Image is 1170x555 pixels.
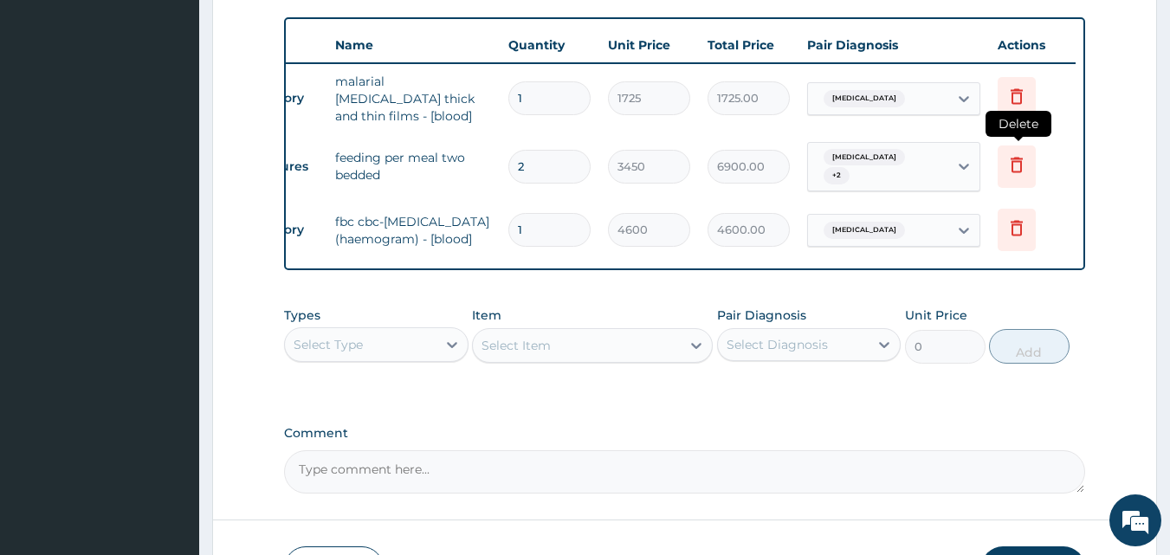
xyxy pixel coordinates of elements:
[717,307,806,324] label: Pair Diagnosis
[824,90,905,107] span: [MEDICAL_DATA]
[326,64,500,133] td: malarial [MEDICAL_DATA] thick and thin films - [blood]
[9,371,330,431] textarea: Type your message and hit 'Enter'
[699,28,798,62] th: Total Price
[32,87,70,130] img: d_794563401_company_1708531726252_794563401
[472,307,501,324] label: Item
[986,111,1051,137] span: Delete
[824,149,905,166] span: [MEDICAL_DATA]
[326,204,500,256] td: fbc cbc-[MEDICAL_DATA] (haemogram) - [blood]
[599,28,699,62] th: Unit Price
[989,28,1076,62] th: Actions
[326,28,500,62] th: Name
[500,28,599,62] th: Quantity
[727,336,828,353] div: Select Diagnosis
[100,167,239,342] span: We're online!
[326,140,500,192] td: feeding per meal two bedded
[294,336,363,353] div: Select Type
[824,167,850,184] span: + 2
[798,28,989,62] th: Pair Diagnosis
[824,222,905,239] span: [MEDICAL_DATA]
[284,308,320,323] label: Types
[284,9,326,50] div: Minimize live chat window
[284,426,1086,441] label: Comment
[905,307,967,324] label: Unit Price
[90,97,291,119] div: Chat with us now
[989,329,1070,364] button: Add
